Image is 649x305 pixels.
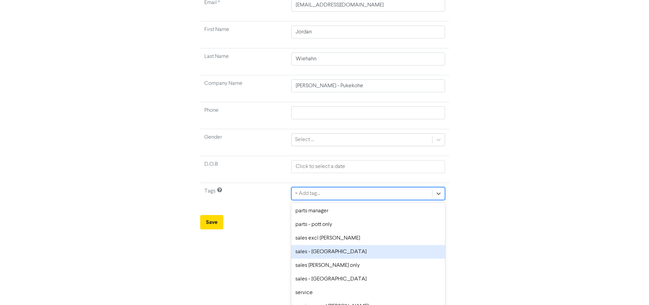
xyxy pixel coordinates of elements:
[200,102,287,129] td: Phone
[291,272,445,286] div: sales - [GEOGRAPHIC_DATA]
[200,183,287,210] td: Tags
[200,75,287,102] td: Company Name
[200,21,287,48] td: First Name
[291,231,445,245] div: sales excl [PERSON_NAME]
[615,272,649,305] iframe: Chat Widget
[200,215,223,229] button: Save
[295,189,320,198] div: + Add tag...
[291,218,445,231] div: parts - pott only
[291,160,445,173] input: Click to select a date
[291,259,445,272] div: sales [PERSON_NAME] only
[295,136,314,144] div: Select ...
[200,156,287,183] td: D.O.B
[291,286,445,300] div: service
[200,48,287,75] td: Last Name
[291,245,445,259] div: sales - [GEOGRAPHIC_DATA]
[200,129,287,156] td: Gender
[291,204,445,218] div: parts manager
